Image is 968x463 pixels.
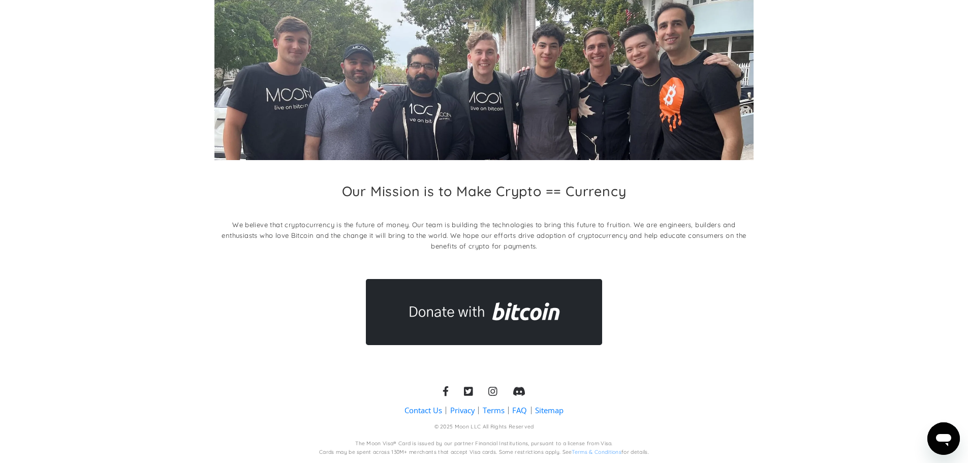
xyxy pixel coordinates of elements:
[535,405,564,416] a: Sitemap
[927,422,960,455] iframe: Button to launch messaging window
[434,423,534,431] div: © 2025 Moon LLC All Rights Reserved
[512,405,527,416] a: FAQ
[572,449,621,455] a: Terms & Conditions
[483,405,505,416] a: Terms
[214,220,754,252] p: We believe that cryptocurrency is the future of money. Our team is building the technologies to b...
[404,405,442,416] a: Contact Us
[319,449,649,456] div: Cards may be spent across 130M+ merchants that accept Visa cards. Some restrictions apply. See fo...
[450,405,475,416] a: Privacy
[342,183,627,199] h2: Our Mission is to Make Crypto == Currency
[355,440,613,448] div: The Moon Visa® Card is issued by our partner Financial Institutions, pursuant to a license from V...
